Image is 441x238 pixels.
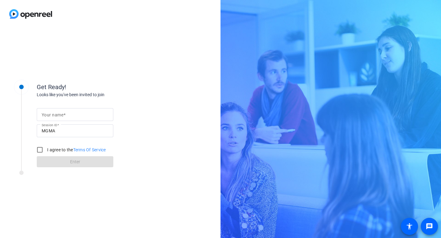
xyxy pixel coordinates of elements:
[73,147,106,152] a: Terms Of Service
[42,112,63,117] mat-label: Your name
[426,223,433,230] mat-icon: message
[42,123,57,127] mat-label: Session ID
[37,92,159,98] div: Looks like you've been invited to join
[406,223,413,230] mat-icon: accessibility
[46,147,106,153] label: I agree to the
[37,82,159,92] div: Get Ready!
